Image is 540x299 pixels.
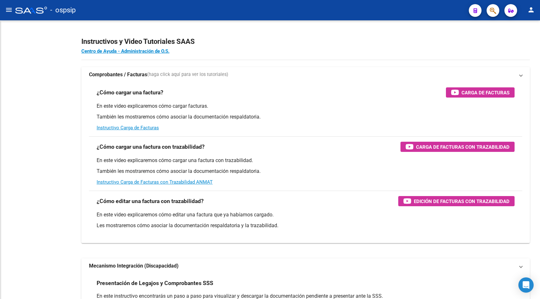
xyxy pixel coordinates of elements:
[89,71,147,78] strong: Comprobantes / Facturas
[97,88,163,97] h3: ¿Cómo cargar una factura?
[398,196,515,206] button: Edición de Facturas con Trazabilidad
[50,3,76,17] span: - ospsip
[81,36,530,48] h2: Instructivos y Video Tutoriales SAAS
[97,113,515,120] p: También les mostraremos cómo asociar la documentación respaldatoria.
[89,262,179,269] strong: Mecanismo Integración (Discapacidad)
[518,277,534,293] div: Open Intercom Messenger
[97,222,515,229] p: Les mostraremos cómo asociar la documentación respaldatoria y la trazabilidad.
[5,6,13,14] mat-icon: menu
[97,179,213,185] a: Instructivo Carga de Facturas con Trazabilidad ANMAT
[527,6,535,14] mat-icon: person
[81,258,530,274] mat-expansion-panel-header: Mecanismo Integración (Discapacidad)
[97,279,213,288] h3: Presentación de Legajos y Comprobantes SSS
[97,211,515,218] p: En este video explicaremos cómo editar una factura que ya habíamos cargado.
[81,67,530,82] mat-expansion-panel-header: Comprobantes / Facturas(haga click aquí para ver los tutoriales)
[147,71,228,78] span: (haga click aquí para ver los tutoriales)
[81,48,169,54] a: Centro de Ayuda - Administración de O.S.
[461,89,509,97] span: Carga de Facturas
[400,142,515,152] button: Carga de Facturas con Trazabilidad
[97,197,204,206] h3: ¿Cómo editar una factura con trazabilidad?
[97,157,515,164] p: En este video explicaremos cómo cargar una factura con trazabilidad.
[446,87,515,98] button: Carga de Facturas
[81,82,530,243] div: Comprobantes / Facturas(haga click aquí para ver los tutoriales)
[414,197,509,205] span: Edición de Facturas con Trazabilidad
[97,103,515,110] p: En este video explicaremos cómo cargar facturas.
[97,168,515,175] p: También les mostraremos cómo asociar la documentación respaldatoria.
[97,142,205,151] h3: ¿Cómo cargar una factura con trazabilidad?
[97,125,159,131] a: Instructivo Carga de Facturas
[416,143,509,151] span: Carga de Facturas con Trazabilidad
